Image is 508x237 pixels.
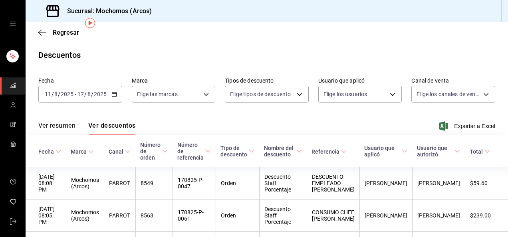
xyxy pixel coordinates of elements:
[225,78,309,83] label: Tipos de descuento
[412,167,465,199] th: [PERSON_NAME]
[312,148,347,155] span: Referencia
[323,90,367,98] span: Elige los usuarios
[132,78,216,83] label: Marca
[60,91,74,97] input: ----
[75,91,76,97] span: -
[66,199,104,232] th: Mochomos (Arcos)
[307,199,359,232] th: CONSUMO CHEF [PERSON_NAME]
[38,122,75,135] button: Ver resumen
[26,167,66,199] th: [DATE] 08:08 PM
[85,18,95,28] img: Tooltip marker
[465,167,508,199] th: $59.60
[38,49,81,61] div: Descuentos
[53,29,79,36] span: Regresar
[220,145,254,158] span: Tipo de descuento
[135,167,173,199] th: 8549
[38,29,79,36] button: Regresar
[54,91,58,97] input: --
[173,167,216,199] th: 170825-P-0047
[52,91,54,97] span: /
[216,167,259,199] th: Orden
[93,91,107,97] input: ----
[470,148,490,155] span: Total
[84,91,87,97] span: /
[411,78,495,83] label: Canal de venta
[58,91,60,97] span: /
[38,78,122,83] label: Fecha
[104,167,135,199] th: PARROT
[259,167,307,199] th: Descuento Staff Porcentaje
[109,148,131,155] span: Canal
[66,167,104,199] th: Mochomos (Arcos)
[26,199,66,232] th: [DATE] 08:05 PM
[140,142,168,161] span: Número de orden
[44,91,52,97] input: --
[412,199,465,232] th: [PERSON_NAME]
[364,145,407,158] span: Usuario que aplicó
[359,199,412,232] th: [PERSON_NAME]
[173,199,216,232] th: 170825-P-0061
[71,148,94,155] span: Marca
[77,91,84,97] input: --
[177,142,211,161] span: Número de referencia
[307,167,359,199] th: DESCUENTO EMPLEADO [PERSON_NAME]
[417,90,480,98] span: Elige los canales de venta
[465,199,508,232] th: $239.00
[417,145,460,158] span: Usuario que autorizó
[61,6,152,16] h3: Sucursal: Mochomos (Arcos)
[441,121,495,131] button: Exportar a Excel
[38,148,61,155] span: Fecha
[104,199,135,232] th: PARROT
[87,91,91,97] input: --
[216,199,259,232] th: Orden
[230,90,291,98] span: Elige tipos de descuento
[135,199,173,232] th: 8563
[264,145,302,158] span: Nombre del descuento
[91,91,93,97] span: /
[318,78,402,83] label: Usuario que aplicó
[88,122,135,135] button: Ver descuentos
[10,21,16,27] button: open drawer
[259,199,307,232] th: Descuento Staff Porcentaje
[359,167,412,199] th: [PERSON_NAME]
[38,122,135,135] div: navigation tabs
[137,90,178,98] span: Elige las marcas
